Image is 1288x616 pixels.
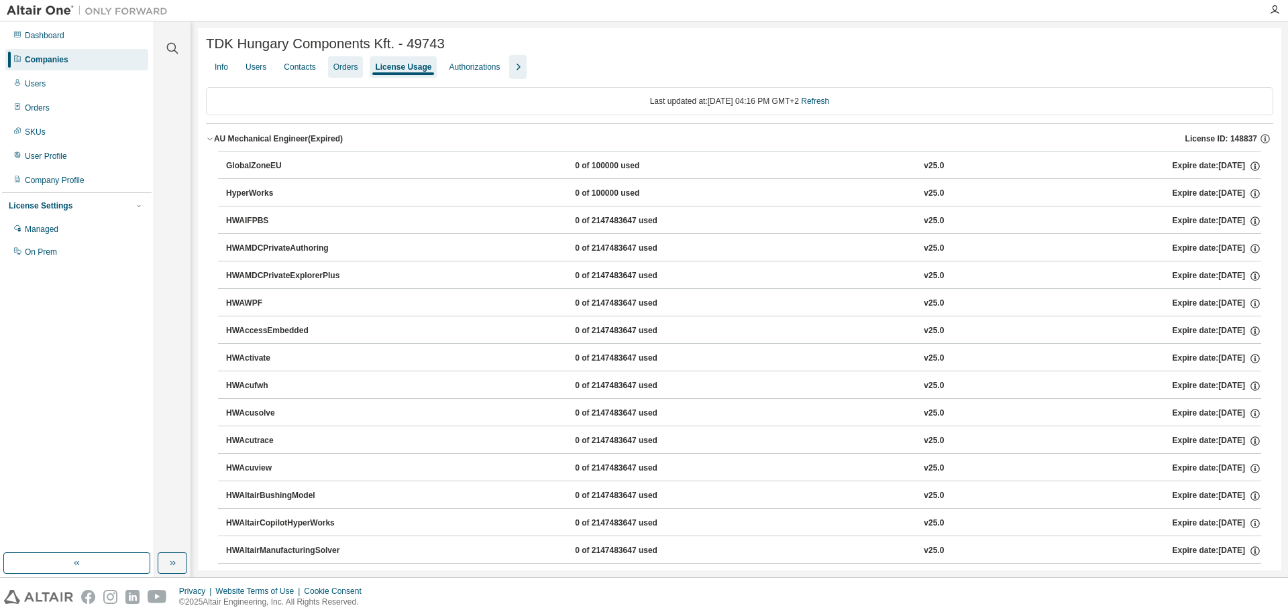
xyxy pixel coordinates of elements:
div: Companies [25,54,68,65]
div: 0 of 2147483647 used [575,380,696,392]
div: v25.0 [924,298,944,310]
div: Expire date: [DATE] [1173,243,1261,255]
button: HWAltairManufacturingSolver0 of 2147483647 usedv25.0Expire date:[DATE] [226,536,1261,566]
div: v25.0 [924,270,944,282]
div: v25.0 [924,353,944,365]
button: HWAltairCopilotHyperWorks0 of 2147483647 usedv25.0Expire date:[DATE] [226,509,1261,538]
button: HWActivate0 of 2147483647 usedv25.0Expire date:[DATE] [226,344,1261,373]
button: HWAccessEmbedded0 of 2147483647 usedv25.0Expire date:[DATE] [226,316,1261,346]
div: User Profile [25,151,67,162]
div: v25.0 [924,243,944,255]
div: Orders [25,103,50,113]
div: Dashboard [25,30,64,41]
button: HWAcutrace0 of 2147483647 usedv25.0Expire date:[DATE] [226,426,1261,456]
div: License Settings [9,200,72,211]
div: HWAltairCopilotHyperWorks [226,517,347,530]
div: HWAIFPBS [226,215,347,227]
div: Expire date: [DATE] [1173,517,1261,530]
div: v25.0 [924,517,944,530]
div: 0 of 2147483647 used [575,408,696,420]
div: HWAcutrace [226,435,347,447]
div: 0 of 2147483647 used [575,215,696,227]
div: v25.0 [924,408,944,420]
div: HWAcusolve [226,408,347,420]
button: HWAIFPBS0 of 2147483647 usedv25.0Expire date:[DATE] [226,206,1261,236]
div: Managed [25,224,58,235]
div: 0 of 2147483647 used [575,517,696,530]
div: AU Mechanical Engineer (Expired) [214,133,343,144]
div: 0 of 2147483647 used [575,545,696,557]
div: Expire date: [DATE] [1173,463,1261,475]
div: v25.0 [924,160,944,172]
img: Altair One [7,4,174,17]
div: HyperWorks [226,188,347,200]
div: Info [215,62,228,72]
button: HWAMDCPrivateAuthoring0 of 2147483647 usedv25.0Expire date:[DATE] [226,234,1261,263]
div: 0 of 2147483647 used [575,243,696,255]
div: Expire date: [DATE] [1173,353,1261,365]
button: HWAcufwh0 of 2147483647 usedv25.0Expire date:[DATE] [226,371,1261,401]
div: Expire date: [DATE] [1173,160,1261,172]
div: Users [246,62,266,72]
div: Orders [333,62,358,72]
p: © 2025 Altair Engineering, Inc. All Rights Reserved. [179,597,370,608]
div: HWAcuview [226,463,347,475]
div: Authorizations [449,62,500,72]
button: HWAcuview0 of 2147483647 usedv25.0Expire date:[DATE] [226,454,1261,483]
div: 0 of 100000 used [575,188,696,200]
span: TDK Hungary Components Kft. - 49743 [206,36,445,52]
div: v25.0 [924,325,944,337]
div: License Usage [375,62,431,72]
div: Website Terms of Use [215,586,304,597]
div: 0 of 100000 used [575,160,696,172]
div: v25.0 [924,463,944,475]
div: HWAccessEmbedded [226,325,347,337]
div: Expire date: [DATE] [1173,435,1261,447]
div: HWAcufwh [226,380,347,392]
div: SKUs [25,127,46,137]
div: Company Profile [25,175,85,186]
div: HWActivate [226,353,347,365]
div: v25.0 [924,215,944,227]
button: HWAcusolve0 of 2147483647 usedv25.0Expire date:[DATE] [226,399,1261,428]
button: HWAWPF0 of 2147483647 usedv25.0Expire date:[DATE] [226,289,1261,318]
div: HWAltairManufacturingSolver [226,545,347,557]
div: Users [25,78,46,89]
button: HWAltairMfgSolver0 of 2147483647 usedv25.0Expire date:[DATE] [226,564,1261,593]
div: Expire date: [DATE] [1173,490,1261,502]
div: v25.0 [924,188,944,200]
div: 0 of 2147483647 used [575,270,696,282]
button: HyperWorks0 of 100000 usedv25.0Expire date:[DATE] [226,179,1261,208]
div: Expire date: [DATE] [1173,188,1261,200]
div: Contacts [284,62,315,72]
div: GlobalZoneEU [226,160,347,172]
div: Expire date: [DATE] [1173,298,1261,310]
div: Expire date: [DATE] [1173,545,1261,557]
img: youtube.svg [148,590,167,604]
div: 0 of 2147483647 used [575,490,696,502]
div: 0 of 2147483647 used [575,298,696,310]
div: HWAltairBushingModel [226,490,347,502]
div: Cookie Consent [304,586,369,597]
div: HWAMDCPrivateAuthoring [226,243,347,255]
span: License ID: 148837 [1185,133,1257,144]
div: v25.0 [924,490,944,502]
img: altair_logo.svg [4,590,73,604]
div: 0 of 2147483647 used [575,463,696,475]
div: Expire date: [DATE] [1173,215,1261,227]
div: On Prem [25,247,57,257]
img: facebook.svg [81,590,95,604]
div: Expire date: [DATE] [1173,325,1261,337]
div: v25.0 [924,545,944,557]
button: HWAltairBushingModel0 of 2147483647 usedv25.0Expire date:[DATE] [226,481,1261,511]
div: Privacy [179,586,215,597]
img: linkedin.svg [125,590,140,604]
a: Refresh [801,97,829,106]
button: AU Mechanical Engineer(Expired)License ID: 148837 [206,124,1273,153]
div: 0 of 2147483647 used [575,325,696,337]
button: HWAMDCPrivateExplorerPlus0 of 2147483647 usedv25.0Expire date:[DATE] [226,261,1261,291]
div: 0 of 2147483647 used [575,353,696,365]
div: Expire date: [DATE] [1173,408,1261,420]
div: v25.0 [924,380,944,392]
div: Expire date: [DATE] [1173,270,1261,282]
